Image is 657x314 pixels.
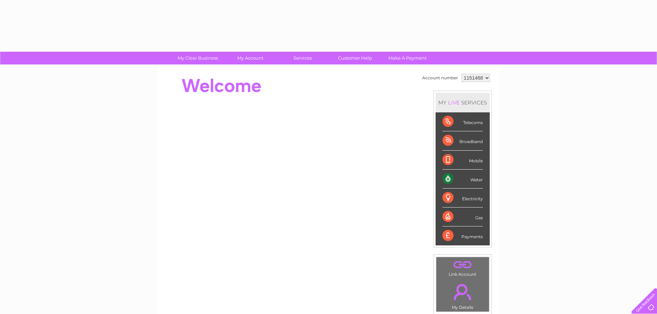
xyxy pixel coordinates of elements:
[442,170,483,189] div: Water
[379,52,436,64] a: Make A Payment
[442,151,483,170] div: Mobile
[169,52,226,64] a: My Clear Business
[436,257,489,278] td: Link Account
[442,189,483,207] div: Electricity
[442,226,483,245] div: Payments
[438,280,487,304] a: .
[436,93,490,112] div: MY SERVICES
[436,278,489,312] td: My Details
[222,52,279,64] a: My Account
[447,99,461,106] div: LIVE
[442,112,483,131] div: Telecoms
[274,52,331,64] a: Services
[442,131,483,150] div: Broadband
[420,72,460,84] td: Account number
[327,52,384,64] a: Customer Help
[438,259,487,271] a: .
[442,207,483,226] div: Gas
